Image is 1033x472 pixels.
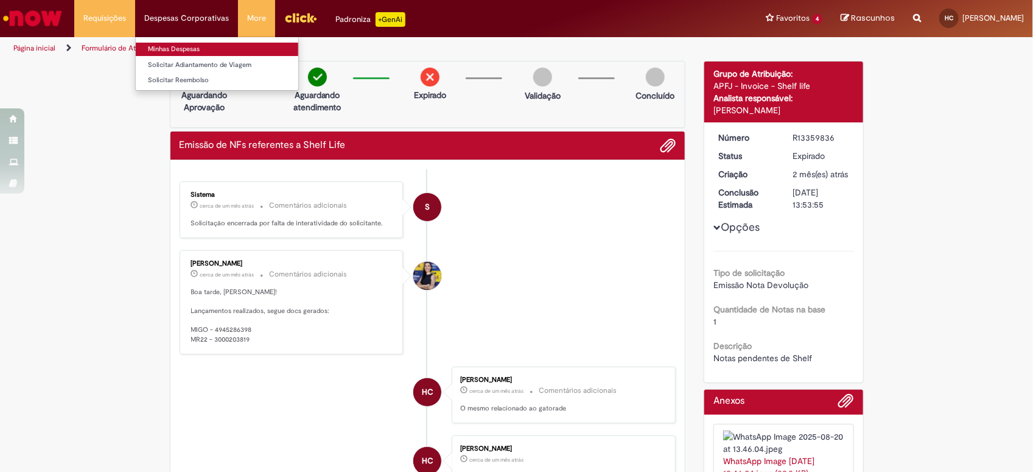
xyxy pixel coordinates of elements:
small: Comentários adicionais [539,386,617,396]
div: APFJ - Invoice - Shelf life [713,80,854,92]
time: 06/08/2025 13:58:47 [793,169,849,180]
img: WhatsApp Image 2025-08-20 at 13.46.04.jpeg [723,431,844,455]
small: Comentários adicionais [270,200,348,211]
div: System [413,193,441,221]
div: [PERSON_NAME] [460,376,663,384]
p: +GenAi [376,12,405,27]
span: cerca de um mês atrás [469,387,524,395]
div: Expirado [793,150,850,162]
p: Concluído [636,90,674,102]
b: Tipo de solicitação [713,267,785,278]
img: img-circle-grey.png [646,68,665,86]
p: Boa tarde, [PERSON_NAME]! Lançamentos realizados, segue docs gerados: MIGO - 4945286398 MR22 - 30... [191,287,394,345]
time: 28/08/2025 11:20:18 [200,202,254,210]
span: HC [945,14,953,22]
div: Analista responsável: [713,92,854,104]
time: 20/08/2025 13:48:32 [469,387,524,395]
div: [PERSON_NAME] [191,260,394,267]
span: Rascunhos [851,12,895,24]
img: check-circle-green.png [308,68,327,86]
span: Despesas Corporativas [144,12,229,24]
b: Quantidade de Notas na base [713,304,825,315]
button: Adicionar anexos [838,393,854,415]
a: Página inicial [13,43,55,53]
small: Comentários adicionais [270,269,348,280]
dt: Conclusão Estimada [709,186,784,211]
p: Aguardando Aprovação [175,89,234,113]
dt: Número [709,132,784,144]
time: 20/08/2025 13:46:27 [469,456,524,463]
a: Solicitar Reembolso [136,74,298,87]
a: Solicitar Adiantamento de Viagem [136,58,298,72]
span: 1 [713,316,716,327]
p: O mesmo relacionado ao gatorade [460,404,663,414]
div: 06/08/2025 13:58:47 [793,168,850,180]
p: Solicitação encerrada por falta de interatividade do solicitante. [191,219,394,228]
span: Favoritos [776,12,810,24]
span: Notas pendentes de Shelf [713,353,812,364]
p: Validação [525,90,561,102]
dt: Status [709,150,784,162]
div: [PERSON_NAME] [460,445,663,453]
span: S [425,192,430,222]
div: Melissa Paduani [413,262,441,290]
img: remove.png [421,68,439,86]
div: [DATE] 13:53:55 [793,186,850,211]
img: click_logo_yellow_360x200.png [284,9,317,27]
ul: Trilhas de página [9,37,679,60]
img: ServiceNow [1,6,64,30]
span: HC [422,378,433,407]
p: Aguardando atendimento [288,89,347,113]
span: Requisições [83,12,126,24]
div: Grupo de Atribuição: [713,68,854,80]
a: Formulário de Atendimento [82,43,172,53]
span: cerca de um mês atrás [200,202,254,210]
span: 2 mês(es) atrás [793,169,849,180]
span: More [247,12,266,24]
h2: Emissão de NFs referentes a Shelf Life Histórico de tíquete [180,140,346,151]
div: Sistema [191,191,394,199]
button: Adicionar anexos [660,138,676,153]
div: R13359836 [793,132,850,144]
div: [PERSON_NAME] [713,104,854,116]
span: Emissão Nota Devolução [713,280,808,291]
img: img-circle-grey.png [533,68,552,86]
span: cerca de um mês atrás [200,271,254,278]
div: Padroniza [335,12,405,27]
ul: Despesas Corporativas [135,37,299,91]
span: 4 [812,14,822,24]
span: [PERSON_NAME] [962,13,1024,23]
b: Descrição [713,340,752,351]
p: Expirado [414,89,446,101]
span: cerca de um mês atrás [469,456,524,463]
h2: Anexos [713,396,744,407]
a: Rascunhos [841,13,895,24]
dt: Criação [709,168,784,180]
div: Henrique Da Silva Carneiro [413,378,441,406]
a: Minhas Despesas [136,43,298,56]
